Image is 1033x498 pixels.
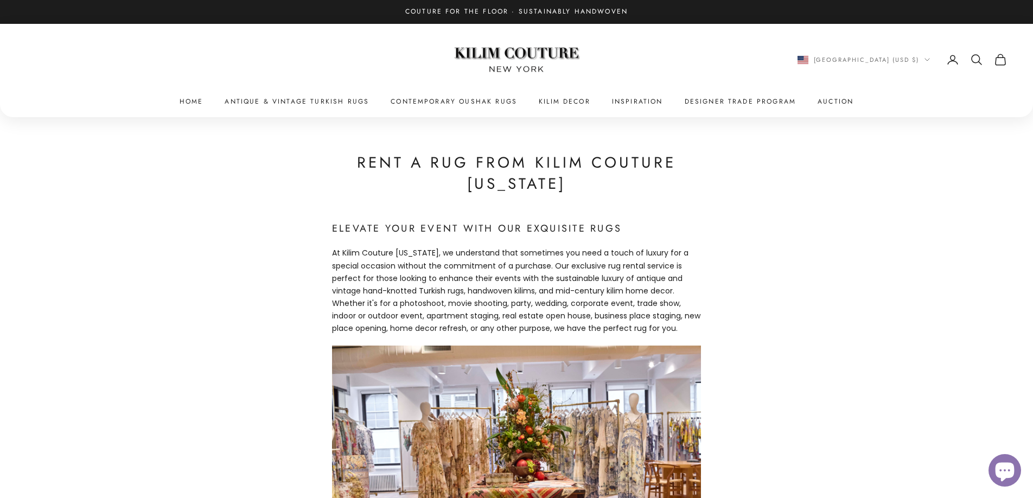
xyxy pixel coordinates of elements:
summary: Kilim Decor [539,96,590,107]
nav: Primary navigation [26,96,1007,107]
a: Auction [818,96,853,107]
h4: Elevate Your Event with Our Exquisite Rugs [332,221,701,237]
img: Logo of Kilim Couture New York [449,34,584,86]
inbox-online-store-chat: Shopify online store chat [985,454,1024,489]
p: At Kilim Couture [US_STATE], we understand that sometimes you need a touch of luxury for a specia... [332,247,701,335]
a: Home [180,96,203,107]
button: Change country or currency [798,55,930,65]
p: Couture for the Floor · Sustainably Handwoven [405,7,628,17]
a: Designer Trade Program [685,96,796,107]
img: United States [798,56,808,64]
nav: Secondary navigation [798,53,1008,66]
a: Contemporary Oushak Rugs [391,96,517,107]
a: Antique & Vintage Turkish Rugs [225,96,369,107]
a: Inspiration [612,96,663,107]
h1: Rent a Rug from Kilim Couture [US_STATE] [332,152,701,194]
span: [GEOGRAPHIC_DATA] (USD $) [814,55,920,65]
